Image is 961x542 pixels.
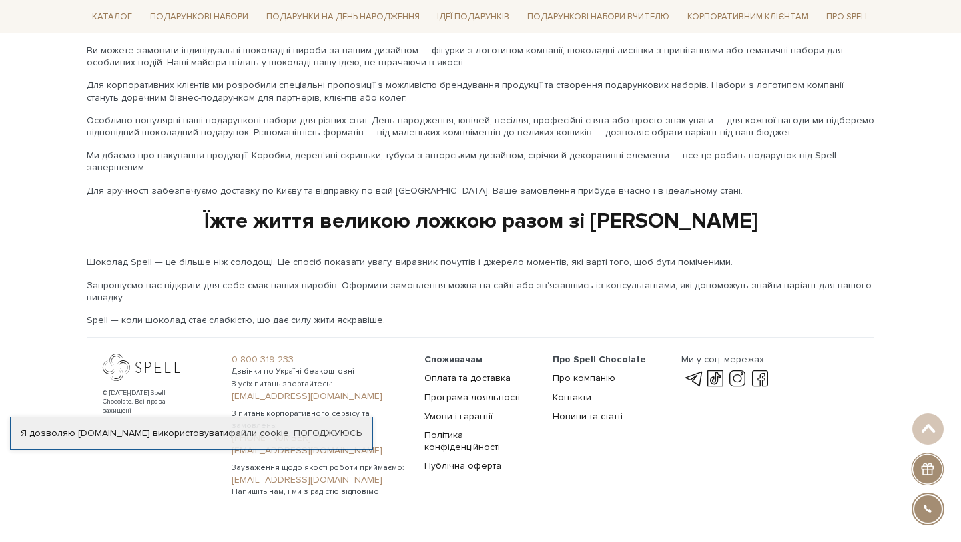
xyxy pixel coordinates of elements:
a: Контакти [553,392,591,403]
div: Ми у соц. мережах: [681,354,771,366]
span: Напишіть нам, і ми з радістю відповімо [232,486,408,498]
span: Зауваження щодо якості роботи приймаємо: [232,462,408,474]
a: facebook [749,371,771,387]
p: Spell — коли шоколад стає слабкістю, що дає силу жити яскравіше. [87,314,874,326]
p: Запрошуємо вас відкрити для себе смак наших виробів. Оформити замовлення можна на сайті або зв'яз... [87,280,874,304]
a: Ідеї подарунків [432,7,515,27]
a: Подарункові набори [145,7,254,27]
p: Для корпоративних клієнтів ми розробили спеціальні пропозиції з можливістю брендування продукції ... [87,79,874,103]
span: З усіх питань звертайтесь: [232,378,408,390]
a: Умови і гарантії [424,411,493,422]
a: файли cookie [228,427,289,439]
div: Їжте життя великою ложкою разом зі [PERSON_NAME] [87,208,874,236]
span: З питань корпоративного сервісу та замовлень: [232,408,408,432]
p: Ми дбаємо про пакування продукції. Коробки, дерев'яні скриньки, тубуси з авторським дизайном, стр... [87,150,874,174]
div: Я дозволяю [DOMAIN_NAME] використовувати [11,427,372,439]
a: Каталог [87,7,137,27]
a: Новини та статті [553,411,623,422]
p: Для зручності забезпечуємо доставку по Києву та відправку по всій [GEOGRAPHIC_DATA]. Ваше замовле... [87,185,874,197]
a: Погоджуюсь [294,427,362,439]
a: [EMAIL_ADDRESS][DOMAIN_NAME] [232,445,408,457]
a: instagram [727,371,749,387]
a: tik-tok [704,371,727,387]
a: telegram [681,371,704,387]
a: [EMAIL_ADDRESS][DOMAIN_NAME] [232,390,408,402]
a: Оплата та доставка [424,372,511,384]
a: Про Spell [821,7,874,27]
p: Шоколад Spell — це більше ніж солодощі. Це спосіб показати увагу, виразник почуттів і джерело мом... [87,256,874,268]
a: Політика конфіденційності [424,429,500,453]
a: Корпоративним клієнтам [682,7,814,27]
a: 0 800 319 233 [232,354,408,366]
div: © [DATE]-[DATE] Spell Chocolate. Всі права захищені [103,389,193,415]
p: Особливо популярні наші подарункові набори для різних свят. День народження, ювілей, весілля, про... [87,115,874,139]
a: [EMAIL_ADDRESS][DOMAIN_NAME] [232,474,408,486]
span: Дзвінки по Україні безкоштовні [232,366,408,378]
a: Програма лояльності [424,392,520,403]
a: Публічна оферта [424,460,501,471]
p: Ви можете замовити індивідуальні шоколадні вироби за вашим дизайном — фігурки з логотипом компані... [87,45,874,69]
span: Про Spell Chocolate [553,354,646,365]
a: Про компанію [553,372,615,384]
a: Подарункові набори Вчителю [522,5,675,28]
a: Подарунки на День народження [261,7,425,27]
span: Споживачам [424,354,483,365]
